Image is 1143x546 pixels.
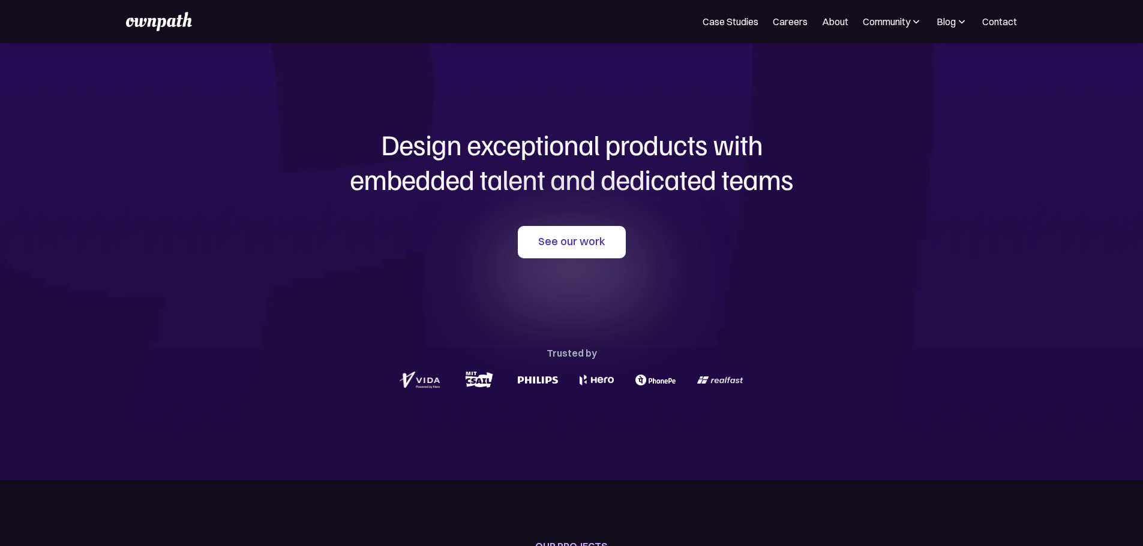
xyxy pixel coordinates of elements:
[547,345,597,361] div: Trusted by
[822,14,848,29] a: About
[937,14,968,29] div: Blog
[773,14,808,29] a: Careers
[982,14,1017,29] a: Contact
[937,14,956,29] div: Blog
[863,14,922,29] div: Community
[863,14,910,29] div: Community
[703,14,758,29] a: Case Studies
[518,226,626,258] a: See our work
[284,127,860,196] h1: Design exceptional products with embedded talent and dedicated teams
